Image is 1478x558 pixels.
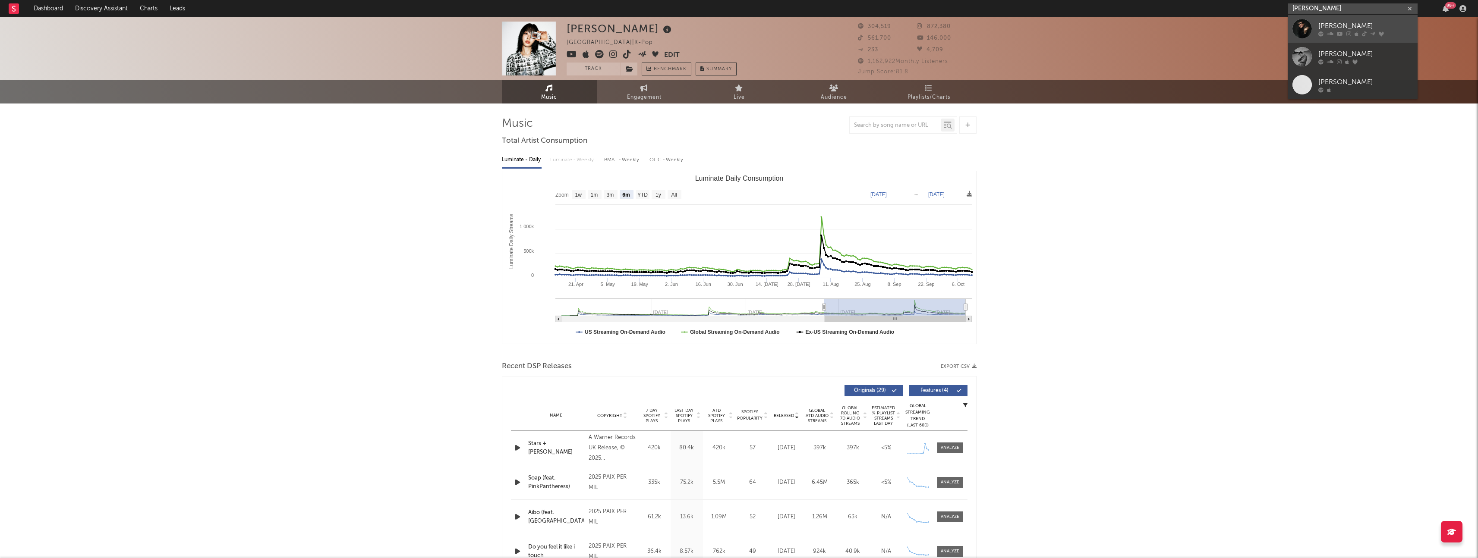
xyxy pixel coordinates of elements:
div: OCC - Weekly [649,153,684,167]
a: [PERSON_NAME] [1288,15,1418,43]
div: 2025 PAIX PER MIL [589,472,636,493]
button: Originals(29) [845,385,903,396]
div: 80.4k [673,444,701,452]
div: <5% [872,444,901,452]
text: [DATE] [870,191,887,197]
div: 397k [838,444,867,452]
span: Benchmark [654,64,687,75]
text: 22. Sep [918,282,934,287]
text: 14. [DATE] [755,282,778,287]
text: 3m [606,192,614,198]
text: 1m [590,192,598,198]
div: 61.2k [640,513,668,521]
button: Edit [664,50,680,61]
text: 6m [622,192,630,198]
span: ATD Spotify Plays [705,408,728,423]
a: Aibo (feat. [GEOGRAPHIC_DATA]) [528,508,585,525]
span: Music [541,92,557,103]
text: 8. Sep [887,282,901,287]
text: 19. May [631,282,648,287]
div: 365k [838,478,867,487]
div: 57 [737,444,768,452]
div: 1.26M [805,513,834,521]
div: 40.9k [838,547,867,556]
text: 2. Jun [665,282,678,287]
span: Global ATD Audio Streams [805,408,829,423]
text: 21. Apr [568,282,583,287]
svg: Luminate Daily Consumption [502,171,976,344]
div: Name [528,412,585,419]
input: Search for artists [1288,3,1418,14]
div: [DATE] [772,513,801,521]
div: 924k [805,547,834,556]
a: [PERSON_NAME] [1288,43,1418,71]
button: 99+ [1443,5,1449,12]
div: Global Streaming Trend (Last 60D) [905,403,931,429]
span: Released [774,413,794,418]
a: Engagement [597,80,692,103]
text: 500k [523,248,534,254]
button: Export CSV [941,364,977,369]
text: Zoom [555,192,569,198]
div: 1.09M [705,513,733,521]
div: 335k [640,478,668,487]
text: YTD [637,192,647,198]
span: Features ( 4 ) [915,388,955,393]
span: Global Rolling 7D Audio Streams [838,405,862,426]
button: Summary [696,63,737,75]
span: Engagement [627,92,662,103]
text: 11. Aug [823,282,838,287]
text: US Streaming On-Demand Audio [585,329,665,335]
span: Last Day Spotify Plays [673,408,696,423]
div: [PERSON_NAME] [567,22,674,36]
text: 1 000k [519,224,534,229]
div: 49 [737,547,768,556]
div: 6.45M [805,478,834,487]
div: 63k [838,513,867,521]
div: [PERSON_NAME] [1318,21,1413,31]
div: 99 + [1445,2,1456,9]
div: 762k [705,547,733,556]
div: [DATE] [772,547,801,556]
div: 36.4k [640,547,668,556]
a: Playlists/Charts [882,80,977,103]
div: 420k [705,444,733,452]
div: 2025 PAIX PER MIL [589,507,636,527]
span: Estimated % Playlist Streams Last Day [872,405,895,426]
div: 52 [737,513,768,521]
button: Track [567,63,621,75]
text: 25. Aug [854,282,870,287]
div: 5.5M [705,478,733,487]
div: 64 [737,478,768,487]
text: Luminate Daily Streams [508,214,514,269]
text: [DATE] [928,191,945,197]
span: 872,380 [917,24,951,29]
text: 0 [531,273,533,278]
text: 28. [DATE] [787,282,810,287]
a: Benchmark [642,63,691,75]
text: 1y [655,192,661,198]
text: 5. May [600,282,615,287]
span: Live [734,92,745,103]
text: Global Streaming On-Demand Audio [690,329,779,335]
text: Luminate Daily Consumption [695,175,783,182]
span: 233 [858,47,878,53]
div: 8.57k [673,547,701,556]
div: [GEOGRAPHIC_DATA] | K-Pop [567,38,663,48]
span: Summary [706,67,732,72]
text: → [914,191,919,197]
span: Copyright [597,413,622,418]
span: 304,519 [858,24,891,29]
span: Originals ( 29 ) [850,388,890,393]
span: 1,162,922 Monthly Listeners [858,59,948,64]
a: Soap (feat. PinkPantheress) [528,474,585,491]
div: 420k [640,444,668,452]
div: <5% [872,478,901,487]
div: BMAT - Weekly [604,153,641,167]
span: Playlists/Charts [908,92,950,103]
div: N/A [872,547,901,556]
text: 16. Jun [695,282,711,287]
text: All [671,192,677,198]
